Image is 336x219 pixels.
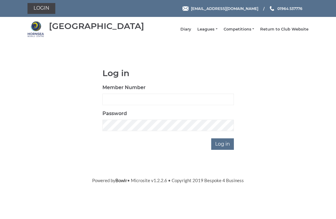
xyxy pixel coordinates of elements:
a: Leagues [197,27,217,32]
span: 01964 537776 [277,6,302,11]
span: [EMAIL_ADDRESS][DOMAIN_NAME] [191,6,258,11]
h1: Log in [102,69,234,78]
img: Phone us [270,6,274,11]
label: Member Number [102,84,146,91]
label: Password [102,110,127,117]
img: Hornsea Bowls Centre [27,21,44,37]
div: [GEOGRAPHIC_DATA] [49,21,144,31]
span: Powered by • Microsite v1.2.2.6 • Copyright 2019 Bespoke 4 Business [92,178,244,183]
input: Log in [211,138,234,150]
img: Email [183,6,189,11]
a: Email [EMAIL_ADDRESS][DOMAIN_NAME] [183,6,258,11]
a: Return to Club Website [260,27,309,32]
a: Competitions [224,27,254,32]
a: Bowlr [115,178,127,183]
a: Diary [180,27,191,32]
a: Login [27,3,55,14]
a: Phone us 01964 537776 [269,6,302,11]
